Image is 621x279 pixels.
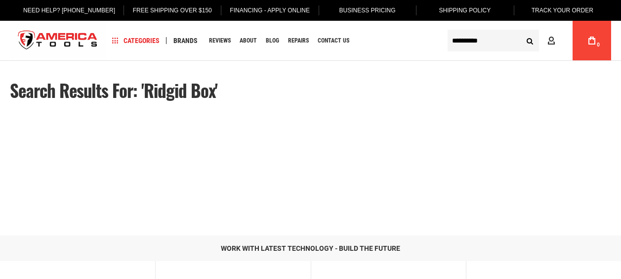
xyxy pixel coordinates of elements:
img: America Tools [10,22,106,59]
span: Blog [266,38,279,44]
a: Categories [108,34,164,47]
a: Blog [261,34,284,47]
a: Repairs [284,34,313,47]
a: Reviews [205,34,235,47]
button: Search [520,31,539,50]
span: Categories [112,37,160,44]
span: 0 [597,42,600,47]
a: Contact Us [313,34,354,47]
span: Shipping Policy [439,7,491,14]
span: Search results for: 'ridgid box' [10,77,217,103]
a: About [235,34,261,47]
span: About [240,38,257,44]
a: Brands [169,34,202,47]
span: Brands [173,37,198,44]
span: Contact Us [318,38,349,44]
span: Reviews [209,38,231,44]
a: 0 [582,21,601,60]
span: Repairs [288,38,309,44]
a: store logo [10,22,106,59]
